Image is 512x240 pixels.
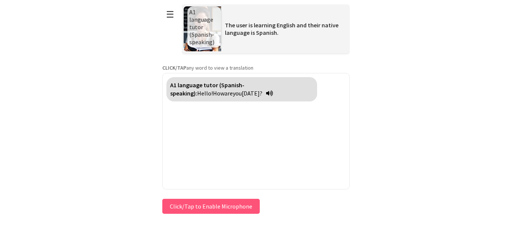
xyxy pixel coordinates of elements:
img: Scenario Image [184,6,221,51]
button: Click/Tap to Enable Microphone [162,199,260,214]
span: A1 language tutor (Spanish-speaking) [189,8,214,46]
div: Click to translate [166,77,317,101]
span: How [213,89,225,97]
span: are [225,89,233,97]
strong: CLICK/TAP [162,64,186,71]
span: Hello! [197,89,213,97]
span: [DATE]? [242,89,262,97]
strong: A1 language tutor (Spanish-speaking): [170,81,244,97]
span: you [233,89,242,97]
button: ☰ [162,5,178,24]
p: any word to view a translation [162,64,350,71]
span: The user is learning English and their native language is Spanish. [225,21,338,36]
